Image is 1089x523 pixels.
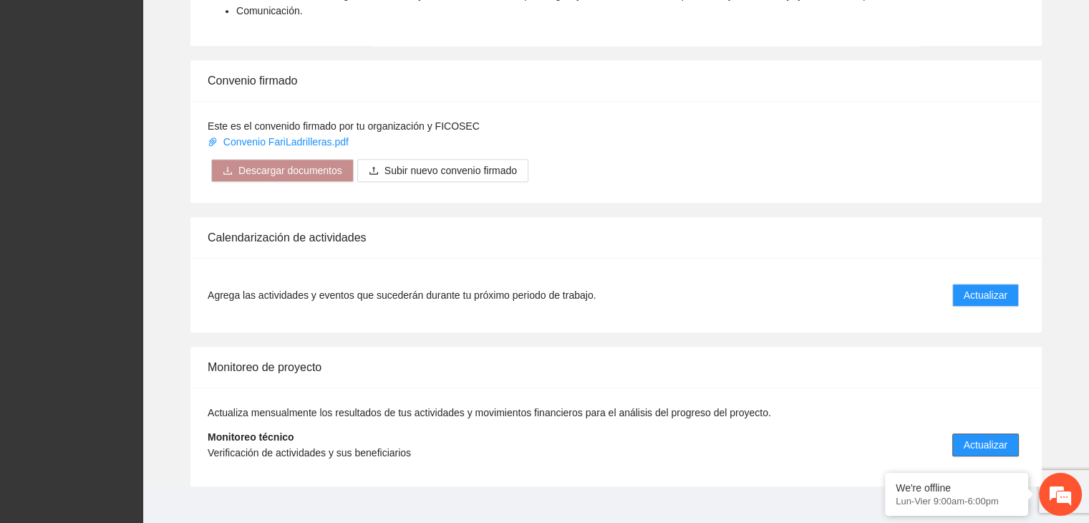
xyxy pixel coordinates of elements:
em: Enviar [213,411,260,431]
span: Actualizar [964,437,1007,453]
div: We're offline [896,482,1017,494]
button: downloadDescargar documentos [211,159,354,182]
button: Actualizar [952,284,1019,307]
a: Convenio FariLadrilleras.pdf [208,136,352,148]
span: download [223,165,233,177]
p: Lun-Vier 9:00am-6:00pm [896,496,1017,507]
span: Subir nuevo convenio firmado [384,163,517,178]
span: Actualizar [964,287,1007,303]
span: Estamos sin conexión. Déjenos un mensaje. [27,176,253,321]
button: uploadSubir nuevo convenio firmado [357,159,528,182]
span: Comunicación. [236,5,303,16]
div: Minimizar ventana de chat en vivo [235,7,269,42]
span: Verificación de actividades y sus beneficiarios [208,447,411,459]
span: Actualiza mensualmente los resultados de tus actividades y movimientos financieros para el anális... [208,407,771,418]
textarea: Escriba su mensaje aquí y haga clic en “Enviar” [7,361,273,411]
div: Convenio firmado [208,60,1025,101]
div: Dejar un mensaje [74,73,241,92]
span: Este es el convenido firmado por tu organización y FICOSEC [208,120,480,132]
strong: Monitoreo técnico [208,431,294,443]
span: uploadSubir nuevo convenio firmado [357,165,528,176]
div: Calendarización de actividades [208,217,1025,258]
span: paper-clip [208,137,218,147]
span: Descargar documentos [238,163,342,178]
span: Agrega las actividades y eventos que sucederán durante tu próximo periodo de trabajo. [208,287,596,303]
button: Actualizar [952,433,1019,456]
span: upload [369,165,379,177]
div: Monitoreo de proyecto [208,347,1025,388]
